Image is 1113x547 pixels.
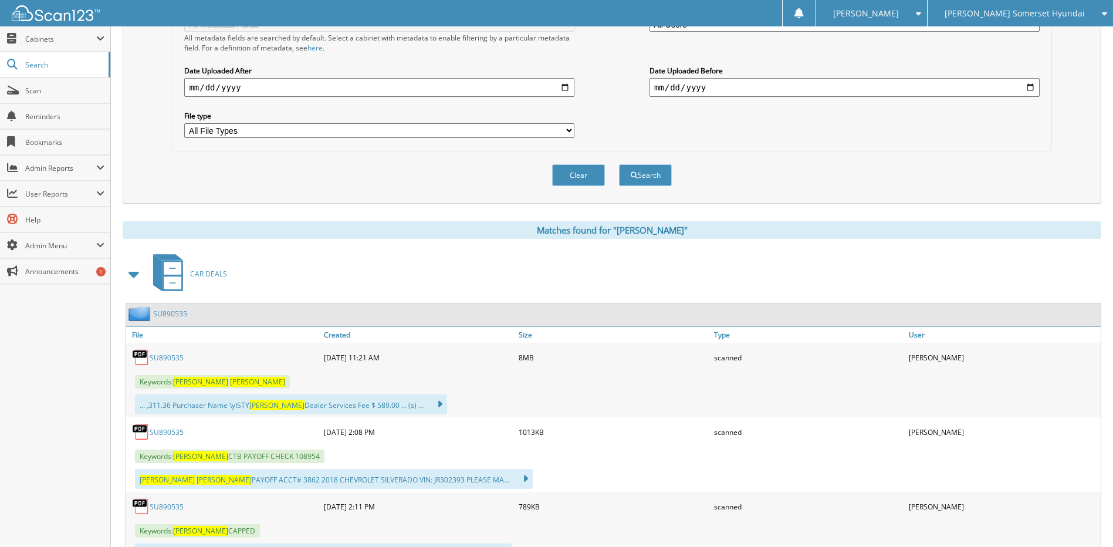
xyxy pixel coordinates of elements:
div: PAYOFF ACCT# 3862 2018 CHEVROLET SILVERADO VIN: JR302393 PLEASE MA... [135,469,533,489]
div: [PERSON_NAME] [906,420,1101,444]
span: [PERSON_NAME] [140,475,195,485]
div: 1013KB [516,420,711,444]
span: Scan [25,86,104,96]
div: [DATE] 2:11 PM [321,495,516,518]
img: PDF.png [132,349,150,366]
span: [PERSON_NAME] [230,377,285,387]
a: Type [711,327,906,343]
div: 1 [96,267,106,276]
iframe: Chat Widget [1054,491,1113,547]
img: folder2.png [128,306,153,321]
a: Created [321,327,516,343]
a: SU890535 [153,309,187,319]
span: [PERSON_NAME] [173,377,228,387]
div: [PERSON_NAME] [906,346,1101,369]
span: Keywords: CTB PAYOFF CHECK 108954 [135,450,324,463]
div: Matches found for "[PERSON_NAME]" [123,221,1101,239]
img: scan123-logo-white.svg [12,5,100,21]
div: [DATE] 2:08 PM [321,420,516,444]
span: [PERSON_NAME] [173,526,228,536]
input: end [649,78,1040,97]
label: File type [184,111,574,121]
a: User [906,327,1101,343]
label: Date Uploaded Before [649,66,1040,76]
span: Cabinets [25,34,96,44]
input: start [184,78,574,97]
div: scanned [711,346,906,369]
span: Announcements [25,266,104,276]
a: SU890535 [150,353,184,363]
a: SU890535 [150,502,184,512]
span: [PERSON_NAME] Somerset Hyundai [945,10,1085,17]
span: Search [25,60,103,70]
span: CAR DEALS [190,269,227,279]
div: All metadata fields are searched by default. Select a cabinet with metadata to enable filtering b... [184,33,574,53]
span: [PERSON_NAME] [249,400,305,410]
label: Date Uploaded After [184,66,574,76]
a: File [126,327,321,343]
div: [DATE] 11:21 AM [321,346,516,369]
img: PDF.png [132,498,150,515]
div: ... ,311.36 Purchaser Name \yISTY Dealer Services Fee $ 589.00 ... (s) ... [135,394,447,414]
button: Clear [552,164,605,186]
span: [PERSON_NAME] [833,10,899,17]
span: Help [25,215,104,225]
span: Admin Reports [25,163,96,173]
span: Keywords: [135,375,290,389]
div: scanned [711,495,906,518]
span: [PERSON_NAME] [173,451,228,461]
img: PDF.png [132,423,150,441]
div: [PERSON_NAME] [906,495,1101,518]
a: SU890535 [150,427,184,437]
a: CAR DEALS [146,251,227,297]
button: Search [619,164,672,186]
div: 789KB [516,495,711,518]
span: Admin Menu [25,241,96,251]
a: Size [516,327,711,343]
span: [PERSON_NAME] [197,475,252,485]
span: Bookmarks [25,137,104,147]
div: scanned [711,420,906,444]
span: User Reports [25,189,96,199]
div: 8MB [516,346,711,369]
span: Reminders [25,112,104,121]
span: Keywords: CAPPED [135,524,260,538]
a: here [307,43,323,53]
